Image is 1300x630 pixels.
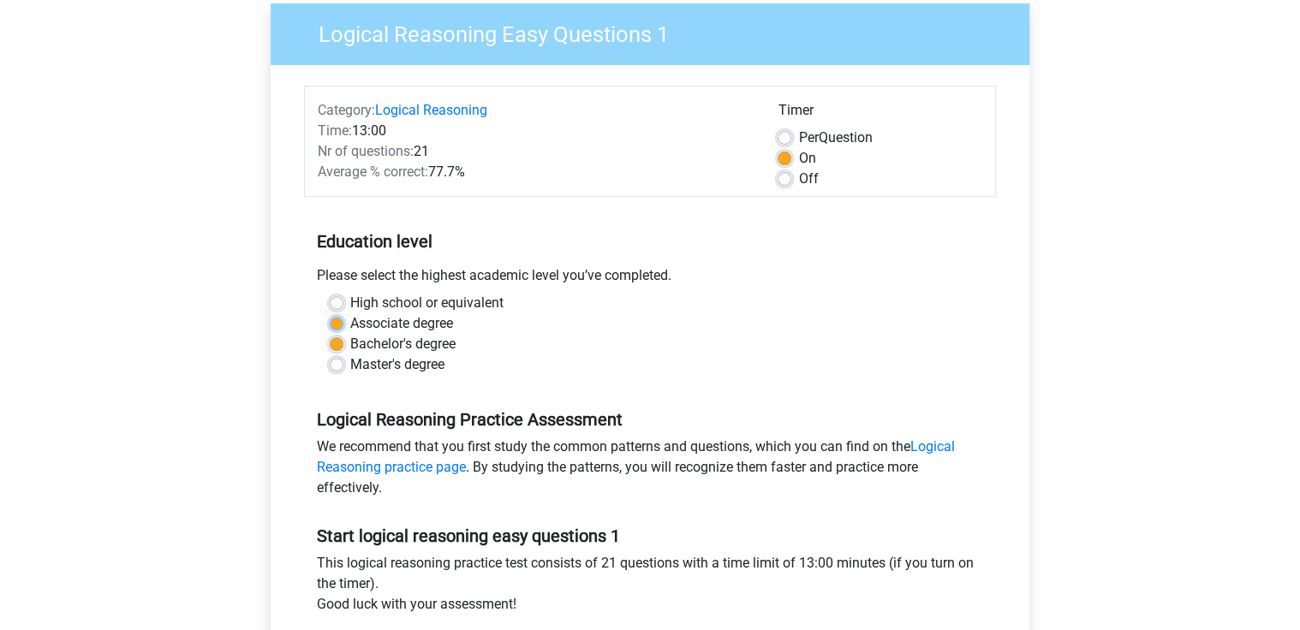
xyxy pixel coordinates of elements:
[350,313,453,334] label: Associate degree
[317,224,983,259] h5: Education level
[798,148,815,169] label: On
[318,163,428,180] span: Average % correct:
[304,265,996,293] div: Please select the highest academic level you’ve completed.
[298,15,1017,48] h3: Logical Reasoning Easy Questions 1
[305,162,765,182] div: 77.7%
[318,143,414,159] span: Nr of questions:
[305,121,765,141] div: 13:00
[778,100,982,128] div: Timer
[375,102,487,118] a: Logical Reasoning
[350,334,456,354] label: Bachelor's degree
[318,102,375,118] span: Category:
[304,437,996,505] div: We recommend that you first study the common patterns and questions, which you can find on the . ...
[305,141,765,162] div: 21
[317,409,983,430] h5: Logical Reasoning Practice Assessment
[350,293,504,313] label: High school or equivalent
[304,553,996,621] div: This logical reasoning practice test consists of 21 questions with a time limit of 13:00 minutes ...
[798,129,818,146] span: Per
[318,122,352,139] span: Time:
[317,526,983,546] h5: Start logical reasoning easy questions 1
[798,169,818,189] label: Off
[798,128,872,148] label: Question
[350,354,444,375] label: Master's degree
